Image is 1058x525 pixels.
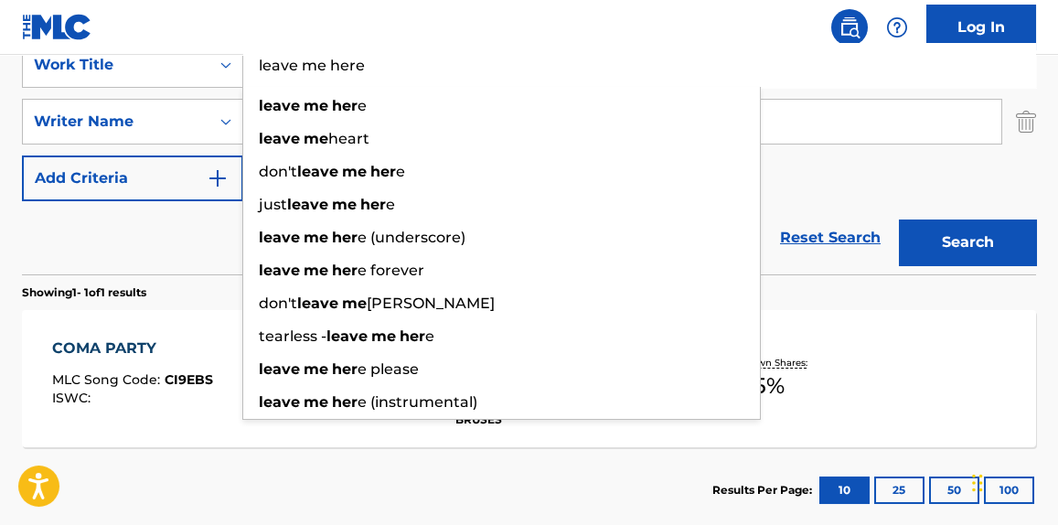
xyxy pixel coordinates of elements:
[259,130,300,147] strong: leave
[165,371,213,388] span: CI9EBS
[297,295,338,312] strong: leave
[332,360,358,378] strong: her
[360,196,386,213] strong: her
[259,163,297,180] span: don't
[22,42,1036,274] form: Search Form
[967,437,1058,525] iframe: Chat Widget
[886,16,908,38] img: help
[370,163,396,180] strong: her
[712,482,817,498] p: Results Per Page:
[358,393,477,411] span: e (instrumental)
[259,262,300,279] strong: leave
[304,360,328,378] strong: me
[831,9,868,46] a: Public Search
[332,393,358,411] strong: her
[874,477,924,504] button: 25
[52,371,165,388] span: MLC Song Code :
[879,9,915,46] div: Help
[304,130,328,147] strong: me
[297,163,338,180] strong: leave
[304,97,328,114] strong: me
[22,310,1036,447] a: COMA PARTYMLC Song Code:CI9EBSISWC:Writers (4)[PERSON_NAME] [PERSON_NAME] [PERSON_NAME], [PERSON_...
[839,16,860,38] img: search
[34,54,198,76] div: Work Title
[332,97,358,114] strong: her
[304,393,328,411] strong: me
[304,229,328,246] strong: me
[326,327,368,345] strong: leave
[358,262,424,279] span: e forever
[304,262,328,279] strong: me
[259,196,287,213] span: just
[400,327,425,345] strong: her
[714,356,812,370] p: Total Known Shares:
[259,295,297,312] span: don't
[741,370,785,402] span: 75 %
[358,97,367,114] span: e
[34,111,198,133] div: Writer Name
[22,14,92,40] img: MLC Logo
[899,220,1036,265] button: Search
[259,327,326,345] span: tearless -
[929,477,979,504] button: 50
[358,360,419,378] span: e please
[358,229,465,246] span: e (underscore)
[1016,99,1036,145] img: Delete Criterion
[819,477,870,504] button: 10
[396,163,405,180] span: e
[259,97,300,114] strong: leave
[425,327,434,345] span: e
[287,196,328,213] strong: leave
[22,155,243,201] button: Add Criteria
[22,284,146,301] p: Showing 1 - 1 of 1 results
[342,295,367,312] strong: me
[972,455,983,510] div: Drag
[328,130,369,147] span: heart
[367,295,495,312] span: [PERSON_NAME]
[342,163,367,180] strong: me
[926,5,1036,50] a: Log In
[771,218,890,258] a: Reset Search
[259,360,300,378] strong: leave
[52,390,95,406] span: ISWC :
[207,167,229,189] img: 9d2ae6d4665cec9f34b9.svg
[332,196,357,213] strong: me
[371,327,396,345] strong: me
[386,196,395,213] span: e
[52,337,213,359] div: COMA PARTY
[332,262,358,279] strong: her
[259,393,300,411] strong: leave
[259,229,300,246] strong: leave
[332,229,358,246] strong: her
